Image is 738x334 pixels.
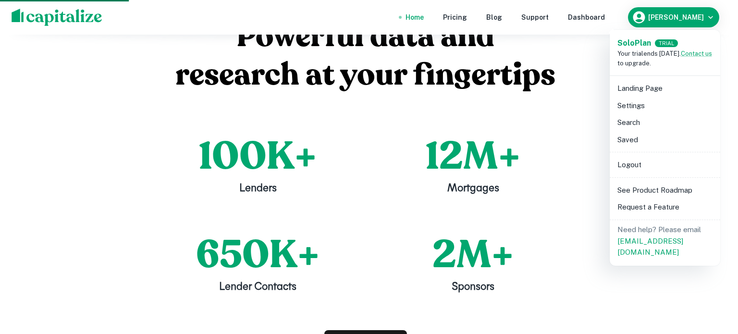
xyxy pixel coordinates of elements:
[617,38,651,48] strong: Solo Plan
[617,224,713,258] p: Need help? Please email
[617,50,712,67] span: Your trial ends [DATE]. to upgrade.
[681,50,712,57] a: Contact us
[614,131,716,148] li: Saved
[617,37,651,49] a: SoloPlan
[690,257,738,303] iframe: Chat Widget
[614,198,716,216] li: Request a Feature
[614,97,716,114] li: Settings
[614,156,716,173] li: Logout
[614,80,716,97] li: Landing Page
[614,182,716,199] li: See Product Roadmap
[617,237,683,257] a: [EMAIL_ADDRESS][DOMAIN_NAME]
[614,114,716,131] li: Search
[655,39,678,48] div: TRIAL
